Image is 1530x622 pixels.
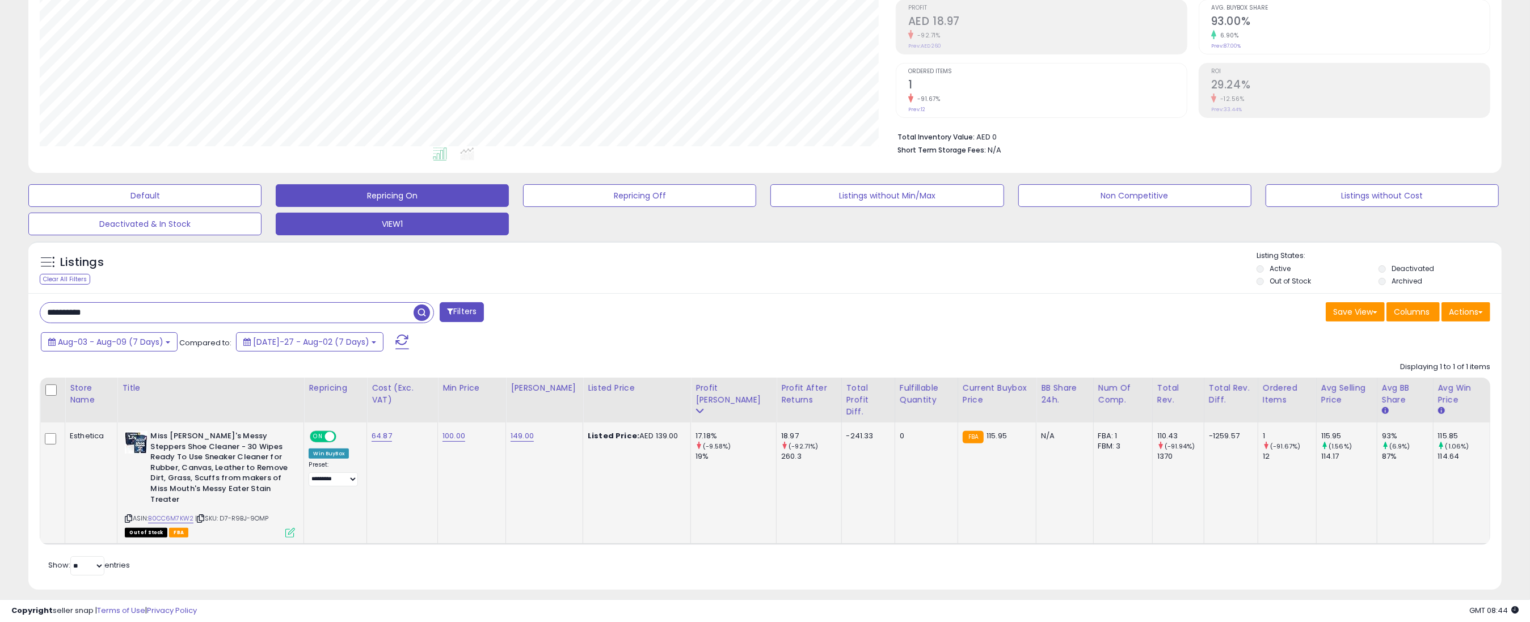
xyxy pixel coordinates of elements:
[781,431,841,441] div: 18.97
[40,274,90,285] div: Clear All Filters
[41,332,178,352] button: Aug-03 - Aug-09 (7 Days)
[588,431,682,441] div: AED 139.00
[1442,302,1490,321] button: Actions
[48,560,130,570] span: Show: entries
[696,451,776,462] div: 19%
[335,432,353,442] span: OFF
[1321,382,1372,406] div: Avg Selling Price
[1209,382,1253,406] div: Total Rev. Diff.
[1270,442,1300,451] small: (-91.67%)
[1392,264,1434,273] label: Deactivated
[1263,382,1312,406] div: Ordered Items
[309,461,358,486] div: Preset:
[1438,431,1490,441] div: 115.85
[1389,442,1410,451] small: (6.9%)
[1382,406,1389,416] small: Avg BB Share.
[1257,251,1502,261] p: Listing States:
[1263,431,1316,441] div: 1
[1400,362,1490,373] div: Displaying 1 to 1 of 1 items
[122,382,299,394] div: Title
[309,382,362,394] div: Repricing
[511,430,534,442] a: 149.00
[1438,451,1490,462] div: 114.64
[1211,43,1241,49] small: Prev: 87.00%
[963,382,1032,406] div: Current Buybox Price
[125,528,167,538] span: All listings that are currently out of stock and unavailable for purchase on Amazon
[908,43,941,49] small: Prev: AED 260
[442,382,501,394] div: Min Price
[1211,78,1490,94] h2: 29.24%
[897,145,986,155] b: Short Term Storage Fees:
[309,448,349,459] div: Win BuyBox
[1321,451,1377,462] div: 114.17
[703,442,731,451] small: (-9.58%)
[1382,451,1433,462] div: 87%
[1382,382,1428,406] div: Avg BB Share
[846,382,890,418] div: Total Profit Diff.
[1216,95,1245,103] small: -12.56%
[1041,382,1088,406] div: BB Share 24h.
[1211,69,1490,75] span: ROI
[1211,5,1490,11] span: Avg. Buybox Share
[1211,15,1490,30] h2: 93.00%
[1386,302,1440,321] button: Columns
[11,606,197,616] div: seller snap | |
[125,431,295,536] div: ASIN:
[1329,442,1352,451] small: (1.56%)
[28,184,262,207] button: Default
[1392,276,1422,286] label: Archived
[696,382,772,406] div: Profit [PERSON_NAME]
[372,382,433,406] div: Cost (Exc. VAT)
[1321,431,1377,441] div: 115.95
[195,514,268,523] span: | SKU: D7-R9BJ-9OMP
[696,431,776,441] div: 17.18%
[1438,382,1485,406] div: Avg Win Price
[908,78,1187,94] h2: 1
[913,95,941,103] small: -91.67%
[97,605,145,616] a: Terms of Use
[11,605,53,616] strong: Copyright
[276,213,509,235] button: VIEW1
[1469,605,1519,616] span: 2025-08-12 08:44 GMT
[908,106,925,113] small: Prev: 12
[588,430,639,441] b: Listed Price:
[1216,31,1239,40] small: 6.90%
[770,184,1004,207] button: Listings without Min/Max
[28,213,262,235] button: Deactivated & In Stock
[60,255,104,270] h5: Listings
[440,302,484,322] button: Filters
[276,184,509,207] button: Repricing On
[1041,431,1084,441] div: N/A
[1263,451,1316,462] div: 12
[1098,382,1148,406] div: Num of Comp.
[253,336,369,348] span: [DATE]-27 - Aug-02 (7 Days)
[908,5,1187,11] span: Profit
[148,514,193,523] a: B0CC6M7KW2
[963,431,984,443] small: FBA
[913,31,941,40] small: -92.71%
[789,442,818,451] small: (-92.71%)
[169,528,188,538] span: FBA
[1266,184,1499,207] button: Listings without Cost
[1382,431,1433,441] div: 93%
[1098,441,1144,451] div: FBM: 3
[1394,306,1430,318] span: Columns
[908,69,1187,75] span: Ordered Items
[442,430,465,442] a: 100.00
[1209,431,1249,441] div: -1259.57
[1165,442,1195,451] small: (-91.94%)
[1157,451,1204,462] div: 1370
[372,430,392,442] a: 64.87
[1098,431,1144,441] div: FBA: 1
[236,332,383,352] button: [DATE]-27 - Aug-02 (7 Days)
[1270,264,1291,273] label: Active
[1445,442,1469,451] small: (1.06%)
[150,431,288,507] b: Miss [PERSON_NAME]'s Messy Steppers Shoe Cleaner - 30 Wipes Ready To Use Sneaker Cleaner for Rubb...
[900,382,953,406] div: Fulfillable Quantity
[70,431,108,441] div: Esthetica
[897,132,975,142] b: Total Inventory Value:
[987,430,1007,441] span: 115.95
[900,431,949,441] div: 0
[511,382,578,394] div: [PERSON_NAME]
[781,451,841,462] div: 260.3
